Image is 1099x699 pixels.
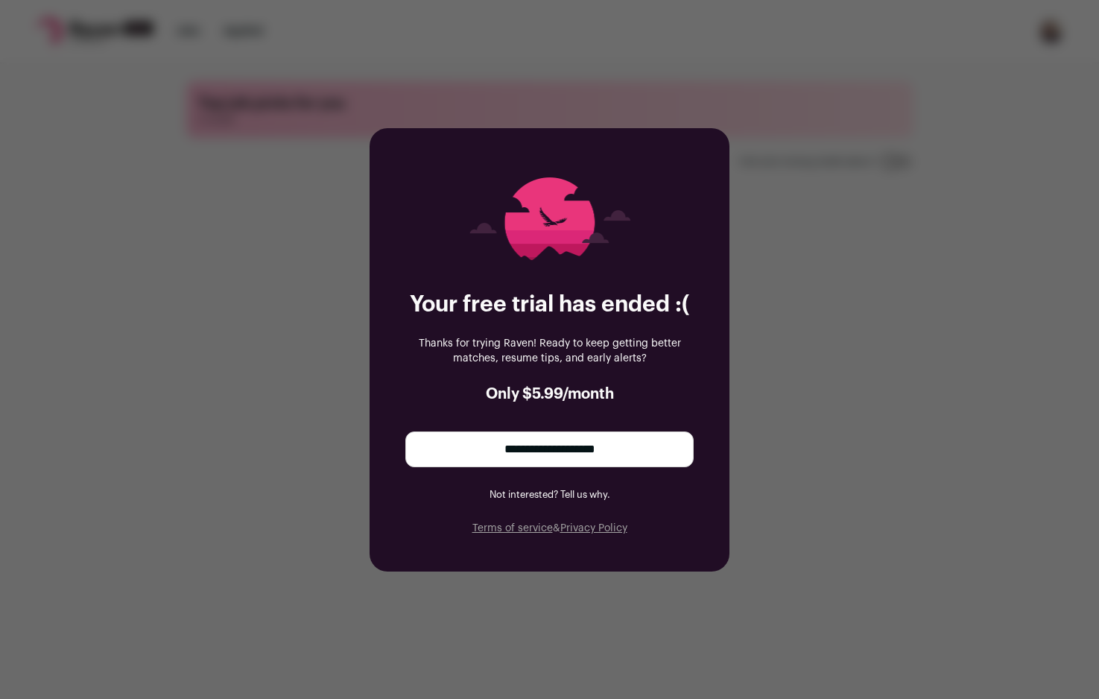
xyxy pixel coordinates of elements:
[560,523,627,534] a: Privacy Policy
[490,490,610,499] a: Not interested? Tell us why.
[472,523,553,534] a: Terms of service
[405,336,694,366] p: Thanks for trying Raven! Ready to keep getting better matches, resume tips, and early alerts?
[405,521,694,536] p: &
[449,164,650,273] img: raven-trial-ended-5da509e70badaa5614cbc484c644c433a0aa5dc1e95435468741dd5988ef2fc4.png
[405,384,694,405] h3: Only $5.99/month
[405,291,694,318] h2: Your free trial has ended :(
